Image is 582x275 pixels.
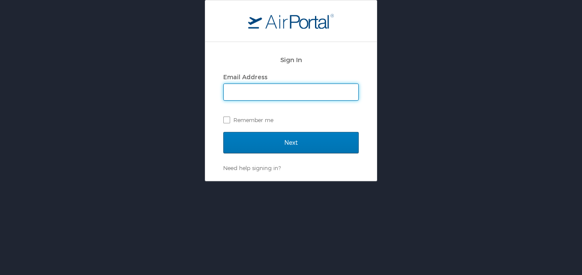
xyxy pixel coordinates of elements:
[223,132,359,153] input: Next
[223,164,281,171] a: Need help signing in?
[223,73,267,81] label: Email Address
[223,55,359,65] h2: Sign In
[223,114,359,126] label: Remember me
[248,13,334,29] img: logo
